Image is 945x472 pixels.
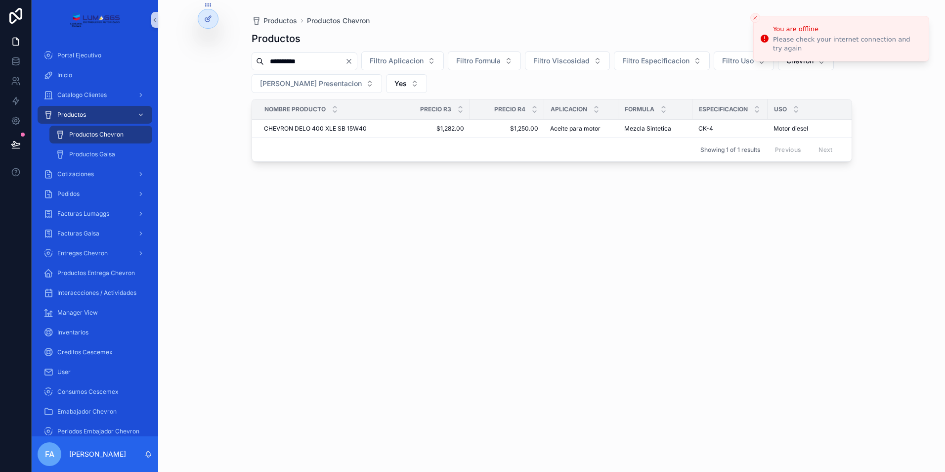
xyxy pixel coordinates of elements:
[70,12,120,28] img: App logo
[773,24,921,34] div: You are offline
[625,105,654,113] span: Formula
[57,51,101,59] span: Portal Ejecutivo
[622,56,689,66] span: Filtro Especificacion
[38,165,152,183] a: Cotizaciones
[361,51,444,70] button: Select Button
[550,125,601,133] span: Aceite para motor
[57,329,88,336] span: Inventarios
[57,230,99,237] span: Facturas Galsa
[57,388,119,396] span: Consumos Cescemex
[57,348,113,356] span: Creditos Cescemex
[69,131,124,139] span: Productos Chevron
[448,51,521,70] button: Select Button
[38,244,152,262] a: Entregas Chevron
[699,105,748,113] span: Especificacion
[773,125,808,133] span: Motor diesel
[38,383,152,401] a: Consumos Cescemex
[551,105,587,113] span: Aplicacion
[57,111,86,119] span: Productos
[38,86,152,104] a: Catalogo Clientes
[57,91,107,99] span: Catalogo Clientes
[264,125,367,133] span: CHEVRON DELO 400 XLE SB 15W40
[476,125,538,133] a: $1,250.00
[45,448,54,460] span: FA
[700,146,760,154] span: Showing 1 of 1 results
[624,125,671,133] span: Mezcla Sintetica
[38,106,152,124] a: Productos
[32,40,158,436] div: scrollable content
[38,363,152,381] a: User
[57,427,139,435] span: Periodos Embajador Chevron
[57,71,72,79] span: Inicio
[494,105,525,113] span: Precio R4
[252,32,301,46] h1: Productos
[38,264,152,282] a: Productos Entrega Chevron
[773,35,921,53] div: Please check your internet connection and try again
[750,13,760,23] button: Close toast
[307,16,370,26] a: Productos Chevron
[38,304,152,322] a: Manager View
[614,51,710,70] button: Select Button
[525,51,610,70] button: Select Button
[38,343,152,361] a: Creditos Cescemex
[263,16,297,26] span: Productos
[370,56,424,66] span: Filtro Aplicacion
[38,66,152,84] a: Inicio
[57,408,117,416] span: Emabajador Chevron
[386,74,427,93] button: Select Button
[550,125,612,133] a: Aceite para motor
[252,74,382,93] button: Select Button
[69,150,115,158] span: Productos Galsa
[722,56,754,66] span: Filtro Uso
[394,79,407,89] span: Yes
[624,125,687,133] a: Mezcla Sintetica
[714,51,774,70] button: Select Button
[69,449,126,459] p: [PERSON_NAME]
[38,423,152,440] a: Periodos Embajador Chevron
[57,210,109,218] span: Facturas Lumaggs
[38,185,152,203] a: Pedidos
[49,126,152,143] a: Productos Chevron
[57,190,80,198] span: Pedidos
[57,249,108,257] span: Entregas Chevron
[264,125,403,133] a: CHEVRON DELO 400 XLE SB 15W40
[345,57,357,65] button: Clear
[698,125,762,133] a: CK-4
[533,56,590,66] span: Filtro Viscosidad
[38,324,152,341] a: Inventarios
[420,105,451,113] span: Precio R3
[38,403,152,421] a: Emabajador Chevron
[38,284,152,302] a: Interaccciones / Actividades
[402,125,464,133] a: $1,282.00
[698,125,713,133] span: CK-4
[773,125,863,133] a: Motor diesel
[57,309,98,317] span: Manager View
[38,205,152,223] a: Facturas Lumaggs
[260,79,362,89] span: [PERSON_NAME] Presentacion
[264,105,326,113] span: Nombre Producto
[57,269,135,277] span: Productos Entrega Chevron
[252,16,297,26] a: Productos
[49,145,152,163] a: Productos Galsa
[38,47,152,64] a: Portal Ejecutivo
[57,289,136,297] span: Interaccciones / Actividades
[38,225,152,242] a: Facturas Galsa
[456,56,501,66] span: Filtro Formula
[57,170,94,178] span: Cotizaciones
[57,368,71,376] span: User
[774,105,787,113] span: Uso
